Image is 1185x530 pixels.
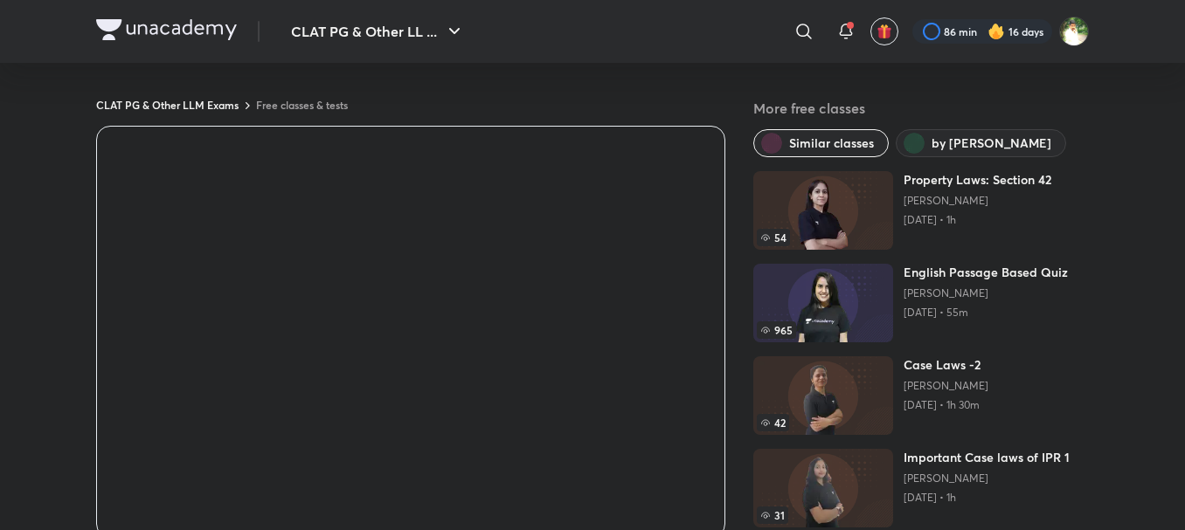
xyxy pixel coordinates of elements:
[757,506,788,524] span: 31
[753,98,1089,119] h5: More free classes
[904,449,1070,466] h6: Important Case laws of IPR 1
[904,471,1070,485] a: [PERSON_NAME]
[904,356,988,374] h6: Case Laws -2
[904,171,1051,189] h6: Property Laws: Section 42
[904,264,1068,281] h6: English Passage Based Quiz
[896,129,1066,157] button: by Anuja Chaturvedi
[904,379,988,393] a: [PERSON_NAME]
[96,98,239,112] a: CLAT PG & Other LLM Exams
[789,134,874,152] span: Similar classes
[757,321,796,339] span: 965
[757,229,790,246] span: 54
[256,98,348,112] a: Free classes & tests
[1059,17,1089,46] img: Harshal Jadhao
[96,19,237,40] img: Company Logo
[757,414,789,431] span: 42
[904,286,1068,300] a: [PERSON_NAME]
[904,398,988,412] p: [DATE] • 1h 30m
[987,23,1005,40] img: streak
[904,213,1051,227] p: [DATE] • 1h
[904,491,1070,505] p: [DATE] • 1h
[904,306,1068,320] p: [DATE] • 55m
[904,194,1051,208] a: [PERSON_NAME]
[932,134,1051,152] span: by Anuja Chaturvedi
[877,24,892,39] img: avatar
[753,129,889,157] button: Similar classes
[281,14,475,49] button: CLAT PG & Other LL ...
[870,17,898,45] button: avatar
[96,19,237,45] a: Company Logo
